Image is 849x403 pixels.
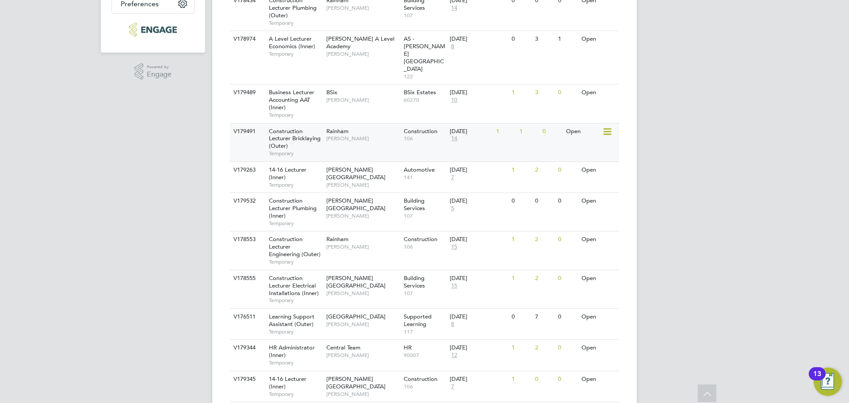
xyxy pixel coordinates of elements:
div: Open [579,340,618,356]
span: HR [404,344,412,351]
div: Open [579,193,618,209]
div: 3 [533,84,556,101]
div: V179263 [231,162,262,178]
span: 15 [450,243,459,251]
div: 1 [509,270,532,287]
span: 8 [450,43,455,50]
div: 1 [494,123,517,140]
span: Temporary [269,359,322,366]
span: Building Services [404,274,425,289]
span: Learning Support Assistant (Outer) [269,313,314,328]
div: V176511 [231,309,262,325]
button: Open Resource Center, 13 new notifications [814,368,842,396]
div: 0 [509,193,532,209]
div: 0 [509,31,532,47]
span: [PERSON_NAME] [326,96,399,104]
div: 1 [509,340,532,356]
a: Go to home page [111,23,195,37]
div: 0 [556,371,579,388]
span: [PERSON_NAME] [326,243,399,250]
span: 117 [404,328,446,335]
span: Temporary [269,220,322,227]
span: Construction [404,235,437,243]
span: [GEOGRAPHIC_DATA] [326,313,386,320]
img: xede-logo-retina.png [129,23,176,37]
div: 0 [533,193,556,209]
div: 1 [517,123,540,140]
div: V179491 [231,123,262,140]
span: Temporary [269,150,322,157]
span: [PERSON_NAME][GEOGRAPHIC_DATA] [326,197,386,212]
span: 60270 [404,96,446,104]
div: 0 [556,231,579,248]
span: Building Services [404,197,425,212]
span: [PERSON_NAME] A Level Academy [326,35,394,50]
div: [DATE] [450,197,507,205]
span: Temporary [269,19,322,27]
span: Temporary [269,328,322,335]
div: Open [579,371,618,388]
span: 7 [450,383,455,391]
div: [DATE] [450,376,507,383]
span: Automotive [404,166,435,173]
span: [PERSON_NAME][GEOGRAPHIC_DATA] [326,375,386,390]
span: 7 [450,174,455,181]
span: [PERSON_NAME] [326,290,399,297]
span: A Level Lecturer Economics (Inner) [269,35,315,50]
span: 107 [404,212,446,219]
span: Business Lecturer Accounting AAT (Inner) [269,88,314,111]
span: HR Administrator (Inner) [269,344,315,359]
span: [PERSON_NAME] [326,135,399,142]
div: [DATE] [450,35,507,43]
div: Open [579,270,618,287]
div: 3 [533,31,556,47]
div: [DATE] [450,344,507,352]
span: [PERSON_NAME] [326,321,399,328]
div: V179345 [231,371,262,388]
div: 1 [509,84,532,101]
span: Temporary [269,258,322,265]
div: 0 [556,162,579,178]
div: [DATE] [450,313,507,321]
span: 8 [450,321,455,328]
div: V178555 [231,270,262,287]
div: [DATE] [450,89,507,96]
span: [PERSON_NAME] [326,4,399,12]
div: V179532 [231,193,262,209]
span: Temporary [269,391,322,398]
div: 2 [533,162,556,178]
span: Temporary [269,50,322,58]
span: 107 [404,12,446,19]
div: V179489 [231,84,262,101]
span: 10 [450,96,459,104]
span: 106 [404,243,446,250]
span: 14 [450,135,459,142]
div: Open [564,123,602,140]
div: [DATE] [450,275,507,282]
span: 15 [450,282,459,290]
span: BSix [326,88,337,96]
a: Powered byEngage [134,63,172,80]
div: 7 [533,309,556,325]
div: V179344 [231,340,262,356]
span: 106 [404,135,446,142]
span: AS - [PERSON_NAME][GEOGRAPHIC_DATA] [404,35,445,73]
div: Open [579,231,618,248]
div: [DATE] [450,166,507,174]
span: [PERSON_NAME] [326,212,399,219]
div: 2 [533,270,556,287]
span: Construction Lecturer Bricklaying (Outer) [269,127,321,150]
span: 107 [404,290,446,297]
span: Temporary [269,297,322,304]
span: [PERSON_NAME] [326,352,399,359]
span: [PERSON_NAME] [326,391,399,398]
div: 0 [556,340,579,356]
span: Rainham [326,127,348,135]
div: Open [579,31,618,47]
span: BSix Estates [404,88,436,96]
span: 90007 [404,352,446,359]
span: 5 [450,205,455,212]
div: 0 [540,123,563,140]
div: [DATE] [450,128,492,135]
div: V178553 [231,231,262,248]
